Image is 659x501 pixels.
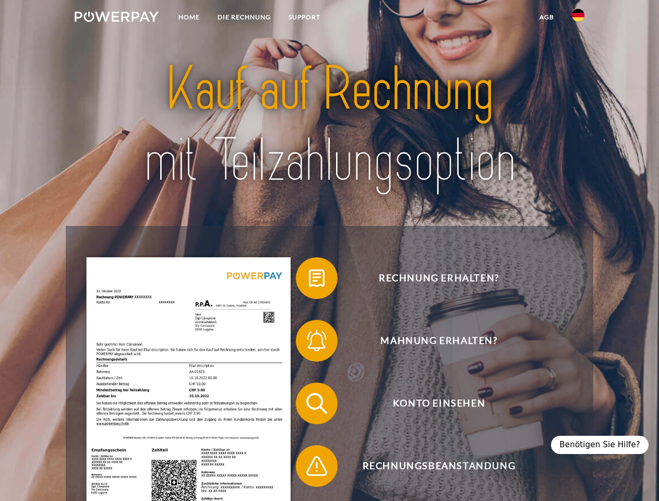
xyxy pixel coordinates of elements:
img: qb_bill.svg [304,265,330,291]
button: Rechnungsbeanstandung [296,445,567,487]
span: Mahnung erhalten? [311,320,567,362]
a: Home [170,8,209,27]
img: qb_warning.svg [304,453,330,479]
a: agb [531,8,563,27]
span: Rechnungsbeanstandung [311,445,567,487]
img: de [572,9,584,21]
iframe: Messaging-Fenster [452,90,651,455]
iframe: Schaltfläche zum Öffnen des Messaging-Fensters [617,459,651,493]
button: Mahnung erhalten? [296,320,567,362]
img: qb_bell.svg [304,328,330,354]
span: Rechnung erhalten? [311,257,567,299]
img: qb_search.svg [304,390,330,416]
a: DIE RECHNUNG [209,8,280,27]
button: Konto einsehen [296,383,567,424]
img: title-powerpay_de.svg [100,50,559,200]
span: Konto einsehen [311,383,567,424]
button: Rechnung erhalten? [296,257,567,299]
img: logo-powerpay-white.svg [75,11,159,22]
a: SUPPORT [280,8,329,27]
